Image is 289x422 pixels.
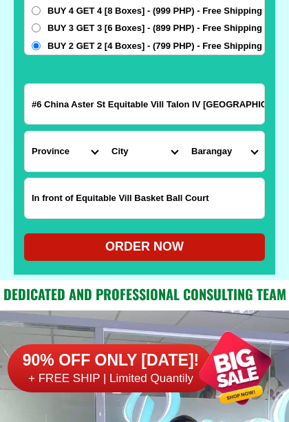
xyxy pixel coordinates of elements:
h6: 90% OFF ONLY [DATE]! [8,350,214,371]
span: BUY 4 GET 4 [8 Boxes] - (999 PHP) - Free Shipping [47,4,262,18]
select: Select district [105,131,184,171]
input: Input address [25,84,264,124]
h6: + FREE SHIP | Limited Quantily [8,371,214,386]
span: BUY 3 GET 3 [6 Boxes] - (899 PHP) - Free Shipping [47,21,262,35]
input: BUY 2 GET 2 [4 Boxes] - (799 PHP) - Free Shipping [32,41,41,50]
span: BUY 2 GET 2 [4 Boxes] - (799 PHP) - Free Shipping [47,39,262,53]
select: Select province [25,131,105,171]
input: Input LANDMARKOFLOCATION [25,178,264,218]
select: Select commune [184,131,264,171]
input: BUY 4 GET 4 [8 Boxes] - (999 PHP) - Free Shipping [32,6,41,15]
input: BUY 3 GET 3 [6 Boxes] - (899 PHP) - Free Shipping [32,23,41,32]
div: ORDER NOW [24,238,265,256]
